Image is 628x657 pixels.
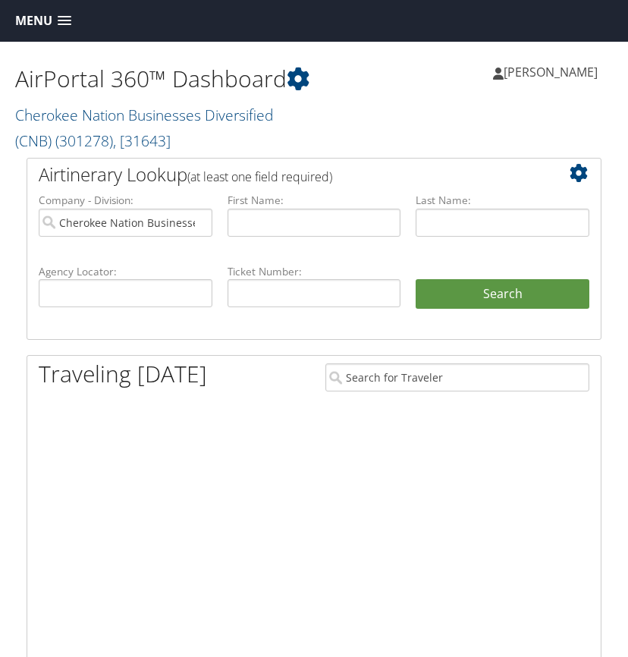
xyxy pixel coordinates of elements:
[493,49,613,95] a: [PERSON_NAME]
[325,363,589,391] input: Search for Traveler
[416,279,589,310] button: Search
[15,63,314,95] h1: AirPortal 360™ Dashboard
[15,105,273,151] a: Cherokee Nation Businesses Diversified (CNB)
[187,168,332,185] span: (at least one field required)
[39,193,212,208] label: Company - Division:
[39,264,212,279] label: Agency Locator:
[15,14,52,28] span: Menu
[55,130,113,151] span: ( 301278 )
[113,130,171,151] span: , [ 31643 ]
[416,193,589,208] label: Last Name:
[228,193,401,208] label: First Name:
[504,64,598,80] span: [PERSON_NAME]
[39,358,207,390] h1: Traveling [DATE]
[39,162,542,187] h2: Airtinerary Lookup
[228,264,401,279] label: Ticket Number:
[8,8,79,33] a: Menu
